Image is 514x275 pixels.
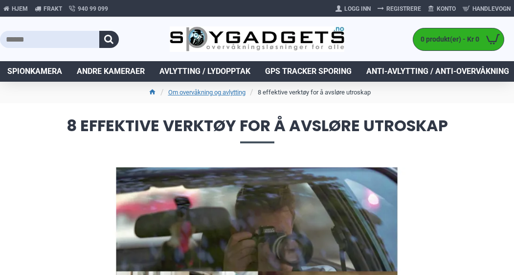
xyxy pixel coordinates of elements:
span: Andre kameraer [77,66,145,77]
span: Konto [437,4,456,13]
span: Spionkamera [7,66,62,77]
a: Logg Inn [332,1,374,17]
span: Logg Inn [344,4,371,13]
span: GPS Tracker Sporing [265,66,352,77]
a: Handlevogn [459,1,514,17]
span: 8 effektive verktøy for å avsløre utroskap [10,118,504,143]
img: SpyGadgets.no [170,26,344,51]
a: Andre kameraer [69,61,152,82]
span: Registrere [386,4,421,13]
a: Om overvåkning og avlytting [168,88,246,97]
a: GPS Tracker Sporing [258,61,359,82]
span: Anti-avlytting / Anti-overvåkning [366,66,509,77]
a: Konto [425,1,459,17]
a: Avlytting / Lydopptak [152,61,258,82]
span: Avlytting / Lydopptak [159,66,250,77]
span: 0 produkt(er) - Kr 0 [413,34,482,45]
span: Hjem [12,4,28,13]
span: Handlevogn [472,4,511,13]
a: Registrere [374,1,425,17]
a: 0 produkt(er) - Kr 0 [413,28,504,50]
span: 940 99 099 [78,4,108,13]
span: Frakt [44,4,62,13]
